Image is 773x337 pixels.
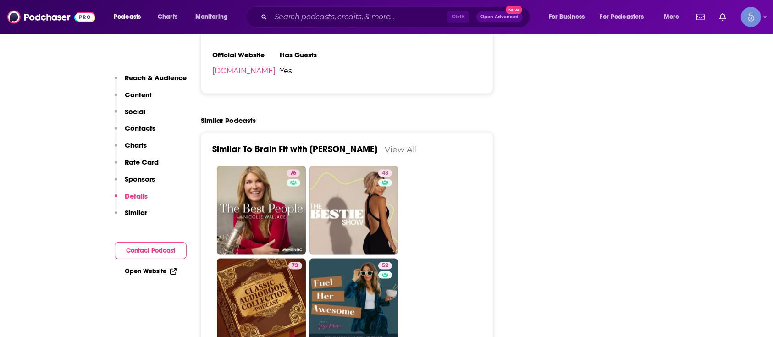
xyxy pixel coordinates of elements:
a: 43 [309,166,398,255]
span: Monitoring [195,11,228,23]
span: Yes [280,66,347,75]
button: open menu [107,10,153,24]
p: Sponsors [125,175,155,183]
span: Charts [158,11,177,23]
p: Rate Card [125,158,159,166]
button: Contacts [115,124,155,141]
h3: Official Website [212,50,280,59]
span: 52 [382,261,388,271]
button: Reach & Audience [115,73,187,90]
a: 43 [378,170,392,177]
img: Podchaser - Follow, Share and Rate Podcasts [7,8,95,26]
p: Reach & Audience [125,73,187,82]
a: 76 [287,170,300,177]
p: Details [125,192,148,200]
span: 73 [292,261,298,271]
button: open menu [657,10,691,24]
button: Rate Card [115,158,159,175]
span: For Podcasters [600,11,644,23]
p: Similar [125,208,147,217]
button: open menu [189,10,240,24]
a: Charts [152,10,183,24]
span: New [506,6,522,14]
span: Podcasts [114,11,141,23]
button: Show profile menu [741,7,761,27]
button: Open AdvancedNew [476,11,523,22]
button: open menu [542,10,596,24]
span: More [664,11,679,23]
a: Open Website [125,267,177,275]
h2: Similar Podcasts [201,116,256,125]
p: Charts [125,141,147,149]
a: Show notifications dropdown [693,9,708,25]
p: Contacts [125,124,155,133]
p: Content [125,90,152,99]
span: Logged in as Spiral5-G1 [741,7,761,27]
a: Show notifications dropdown [716,9,730,25]
button: Social [115,107,145,124]
span: Open Advanced [480,15,519,19]
span: 76 [290,169,296,178]
button: Contact Podcast [115,242,187,259]
a: View All [385,144,417,154]
a: 52 [378,262,392,270]
input: Search podcasts, credits, & more... [271,10,447,24]
span: 43 [382,169,388,178]
img: User Profile [741,7,761,27]
button: Details [115,192,148,209]
a: 73 [288,262,302,270]
span: Ctrl K [447,11,469,23]
p: Social [125,107,145,116]
button: Similar [115,208,147,225]
button: Sponsors [115,175,155,192]
h3: Has Guests [280,50,347,59]
a: Similar To Brain Fit with [PERSON_NAME] [212,144,377,155]
button: open menu [594,10,657,24]
button: Charts [115,141,147,158]
div: Search podcasts, credits, & more... [254,6,539,28]
button: Content [115,90,152,107]
a: [DOMAIN_NAME] [212,66,276,75]
a: 76 [217,166,306,255]
span: For Business [549,11,585,23]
